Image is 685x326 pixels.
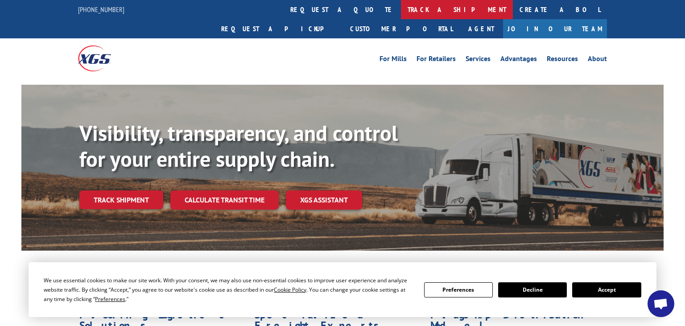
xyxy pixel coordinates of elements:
[286,190,362,210] a: XGS ASSISTANT
[274,286,306,293] span: Cookie Policy
[95,295,125,303] span: Preferences
[170,190,279,210] a: Calculate transit time
[79,190,163,209] a: Track shipment
[503,19,607,38] a: Join Our Team
[588,55,607,65] a: About
[500,55,537,65] a: Advantages
[44,276,413,304] div: We use essential cookies to make our site work. With your consent, we may also use non-essential ...
[466,55,491,65] a: Services
[380,55,407,65] a: For Mills
[417,55,456,65] a: For Retailers
[78,5,124,14] a: [PHONE_NUMBER]
[498,282,567,297] button: Decline
[29,262,656,317] div: Cookie Consent Prompt
[424,282,493,297] button: Preferences
[572,282,641,297] button: Accept
[215,19,343,38] a: Request a pickup
[343,19,459,38] a: Customer Portal
[547,55,578,65] a: Resources
[79,119,398,173] b: Visibility, transparency, and control for your entire supply chain.
[459,19,503,38] a: Agent
[648,290,674,317] div: Open chat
